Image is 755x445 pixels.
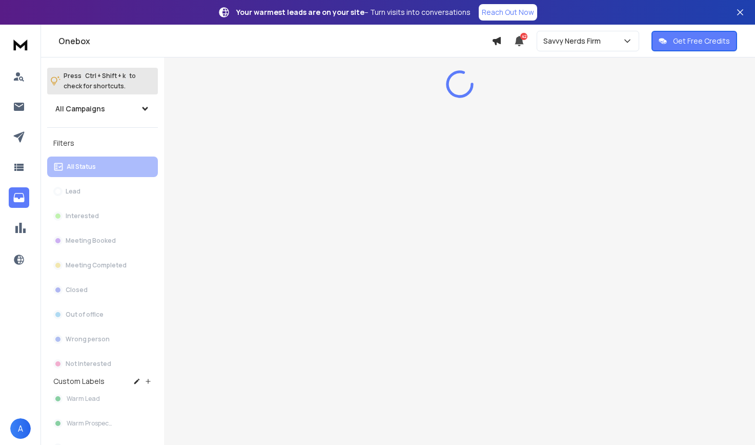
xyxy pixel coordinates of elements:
[651,31,737,51] button: Get Free Credits
[58,35,492,47] h1: Onebox
[84,70,127,82] span: Ctrl + Shift + k
[10,418,31,439] button: A
[53,376,105,386] h3: Custom Labels
[236,7,364,17] strong: Your warmest leads are on your site
[236,7,471,17] p: – Turn visits into conversations
[47,136,158,150] h3: Filters
[479,4,537,21] a: Reach Out Now
[55,104,105,114] h1: All Campaigns
[64,71,136,91] p: Press to check for shortcuts.
[543,36,605,46] p: Savvy Nerds Firm
[482,7,534,17] p: Reach Out Now
[10,35,31,54] img: logo
[47,99,158,119] button: All Campaigns
[673,36,730,46] p: Get Free Credits
[520,33,527,40] span: 42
